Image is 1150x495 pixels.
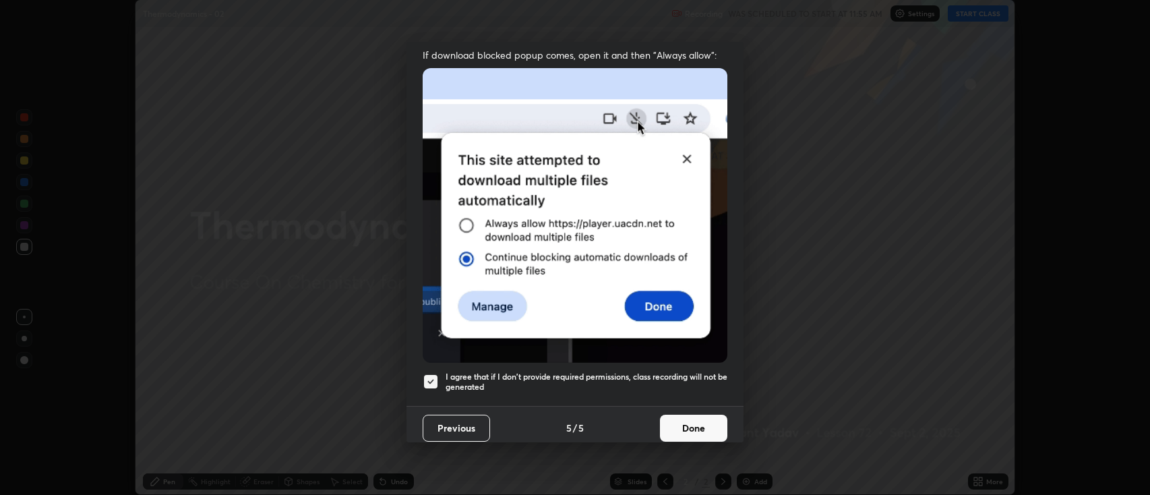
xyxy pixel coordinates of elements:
h4: 5 [566,421,572,435]
h5: I agree that if I don't provide required permissions, class recording will not be generated [446,372,727,392]
button: Previous [423,415,490,442]
h4: 5 [578,421,584,435]
h4: / [573,421,577,435]
button: Done [660,415,727,442]
span: If download blocked popup comes, open it and then "Always allow": [423,49,727,61]
img: downloads-permission-blocked.gif [423,68,727,363]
